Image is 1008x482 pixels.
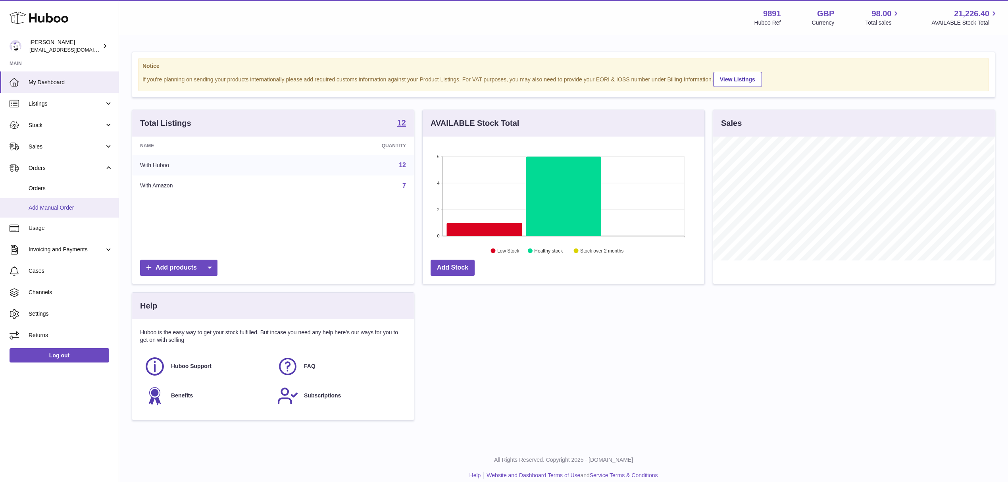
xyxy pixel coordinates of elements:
[713,72,762,87] a: View Listings
[125,456,1002,464] p: All Rights Reserved. Copyright 2025 - [DOMAIN_NAME]
[534,248,563,254] text: Healthy stock
[29,224,113,232] span: Usage
[144,385,269,407] a: Benefits
[763,8,781,19] strong: 9891
[132,137,287,155] th: Name
[171,392,193,399] span: Benefits
[10,348,109,362] a: Log out
[10,40,21,52] img: internalAdmin-9891@internal.huboo.com
[812,19,835,27] div: Currency
[304,362,315,370] span: FAQ
[29,310,113,318] span: Settings
[140,260,217,276] a: Add products
[277,356,402,377] a: FAQ
[954,8,989,19] span: 21,226.40
[29,46,117,53] span: [EMAIL_ADDRESS][DOMAIN_NAME]
[142,71,985,87] div: If you're planning on sending your products internationally please add required customs informati...
[144,356,269,377] a: Huboo Support
[277,385,402,407] a: Subscriptions
[437,154,439,159] text: 6
[29,267,113,275] span: Cases
[431,260,475,276] a: Add Stock
[865,19,900,27] span: Total sales
[29,332,113,339] span: Returns
[871,8,891,19] span: 98.00
[431,118,519,129] h3: AVAILABLE Stock Total
[402,182,406,189] a: 7
[29,121,104,129] span: Stock
[132,155,287,175] td: With Huboo
[754,19,781,27] div: Huboo Ref
[29,204,113,212] span: Add Manual Order
[590,472,658,478] a: Service Terms & Conditions
[497,248,519,254] text: Low Stock
[29,164,104,172] span: Orders
[29,100,104,108] span: Listings
[931,8,998,27] a: 21,226.40 AVAILABLE Stock Total
[865,8,900,27] a: 98.00 Total sales
[399,162,406,168] a: 12
[29,39,101,54] div: [PERSON_NAME]
[397,119,406,127] strong: 12
[437,207,439,212] text: 2
[487,472,580,478] a: Website and Dashboard Terms of Use
[580,248,623,254] text: Stock over 2 months
[171,362,212,370] span: Huboo Support
[817,8,834,19] strong: GBP
[469,472,481,478] a: Help
[437,181,439,185] text: 4
[397,119,406,128] a: 12
[140,329,406,344] p: Huboo is the easy way to get your stock fulfilled. But incase you need any help here's our ways f...
[29,143,104,150] span: Sales
[437,233,439,238] text: 0
[140,301,157,311] h3: Help
[721,118,742,129] h3: Sales
[29,185,113,192] span: Orders
[484,472,658,479] li: and
[29,246,104,253] span: Invoicing and Payments
[142,62,985,70] strong: Notice
[132,175,287,196] td: With Amazon
[29,79,113,86] span: My Dashboard
[931,19,998,27] span: AVAILABLE Stock Total
[287,137,414,155] th: Quantity
[304,392,341,399] span: Subscriptions
[29,289,113,296] span: Channels
[140,118,191,129] h3: Total Listings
